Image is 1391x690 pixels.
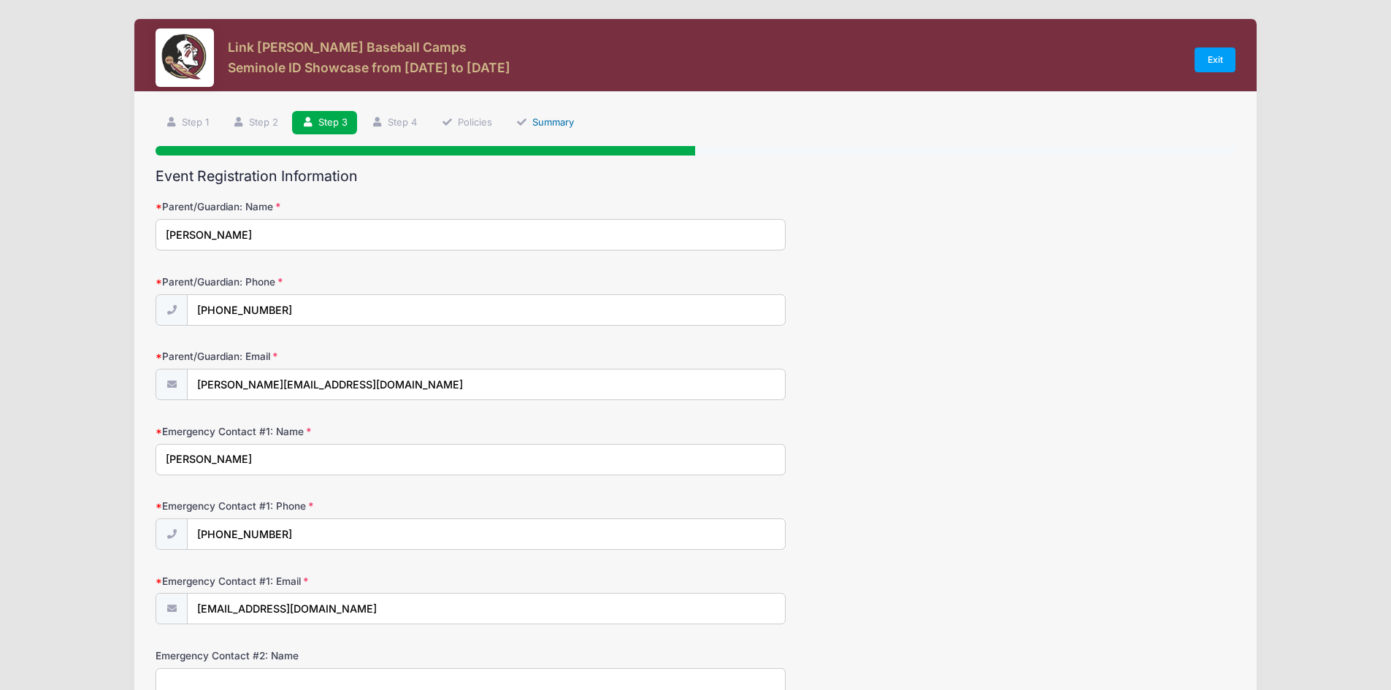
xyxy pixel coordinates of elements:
[228,39,510,55] h3: Link [PERSON_NAME] Baseball Camps
[156,349,516,364] label: Parent/Guardian: Email
[156,199,516,214] label: Parent/Guardian: Name
[187,593,786,624] input: email@email.com
[156,111,218,135] a: Step 1
[156,574,516,589] label: Emergency Contact #1: Email
[292,111,357,135] a: Step 3
[228,60,510,75] h3: Seminole ID Showcase from [DATE] to [DATE]
[156,168,1235,185] h2: Event Registration Information
[432,111,502,135] a: Policies
[156,275,516,289] label: Parent/Guardian: Phone
[156,648,516,663] label: Emergency Contact #2: Name
[362,111,427,135] a: Step 4
[223,111,288,135] a: Step 2
[506,111,583,135] a: Summary
[156,499,516,513] label: Emergency Contact #1: Phone
[1195,47,1235,72] a: Exit
[187,369,786,400] input: email@email.com
[187,518,786,550] input: (xxx) xxx-xxxx
[187,294,786,326] input: (xxx) xxx-xxxx
[156,424,516,439] label: Emergency Contact #1: Name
